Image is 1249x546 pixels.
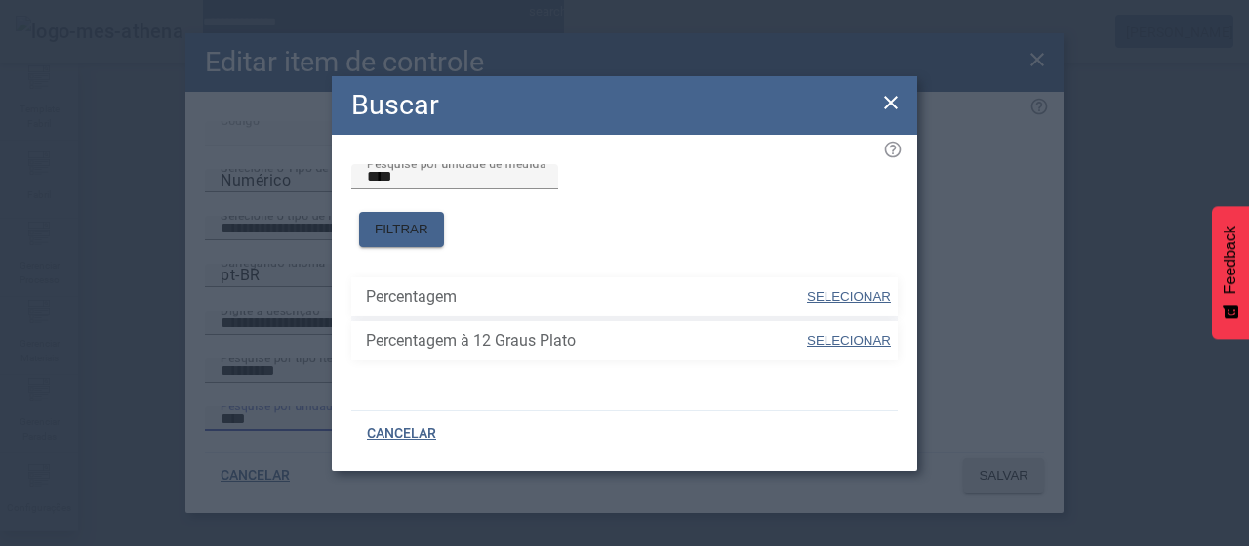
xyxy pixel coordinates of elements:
[367,424,436,443] span: CANCELAR
[805,323,893,358] button: SELECIONAR
[807,289,891,304] span: SELECIONAR
[1212,206,1249,339] button: Feedback - Mostrar pesquisa
[359,212,444,247] button: FILTRAR
[366,285,805,309] span: Percentagem
[805,279,893,315] button: SELECIONAR
[351,84,439,126] h2: Buscar
[807,333,891,348] span: SELECIONAR
[366,329,805,353] span: Percentagem à 12 Graus Plato
[375,220,428,239] span: FILTRAR
[367,156,546,170] mat-label: Pesquise por unidade de medida
[351,416,452,451] button: CANCELAR
[1222,226,1239,294] span: Feedback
